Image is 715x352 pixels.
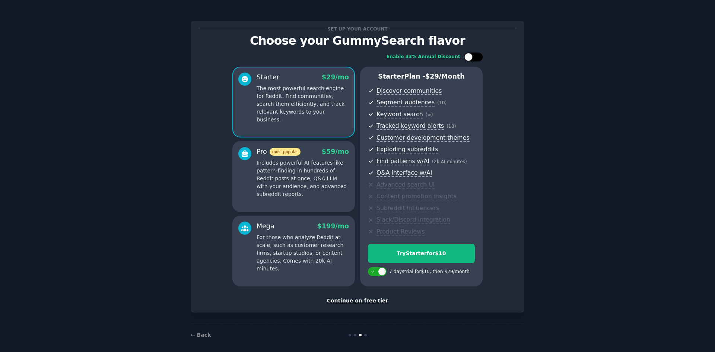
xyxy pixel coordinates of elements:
p: The most powerful search engine for Reddit. Find communities, search them efficiently, and track ... [257,85,349,124]
span: Product Reviews [376,228,425,236]
span: Find patterns w/AI [376,158,429,165]
span: most popular [270,148,301,156]
span: Content promotion insights [376,193,457,200]
span: Exploding subreddits [376,146,438,153]
div: 7 days trial for $10 , then $ 29 /month [389,269,470,275]
span: $ 29 /month [425,73,465,80]
span: $ 29 /mo [322,73,349,81]
span: Subreddit influencers [376,204,439,212]
span: ( 2k AI minutes ) [432,159,467,164]
span: Q&A interface w/AI [376,169,432,177]
div: Try Starter for $10 [368,250,474,257]
span: Advanced search UI [376,181,435,189]
p: Includes powerful AI features like pattern-finding in hundreds of Reddit posts at once, Q&A LLM w... [257,159,349,198]
div: Continue on free tier [198,297,517,305]
span: ( 10 ) [437,100,447,105]
div: Enable 33% Annual Discount [387,54,460,60]
a: ← Back [191,332,211,338]
div: Mega [257,222,274,231]
div: Pro [257,147,301,156]
span: Slack/Discord integration [376,216,450,224]
button: TryStarterfor$10 [368,244,475,263]
p: For those who analyze Reddit at scale, such as customer research firms, startup studios, or conte... [257,234,349,273]
p: Starter Plan - [368,72,475,81]
span: $ 59 /mo [322,148,349,155]
span: Tracked keyword alerts [376,122,444,130]
span: Keyword search [376,111,423,118]
span: $ 199 /mo [317,222,349,230]
span: Customer development themes [376,134,470,142]
span: Segment audiences [376,99,435,107]
span: ( ∞ ) [426,112,433,117]
span: Discover communities [376,87,442,95]
span: Set up your account [326,25,389,33]
div: Starter [257,73,279,82]
p: Choose your GummySearch flavor [198,34,517,47]
span: ( 10 ) [447,124,456,129]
